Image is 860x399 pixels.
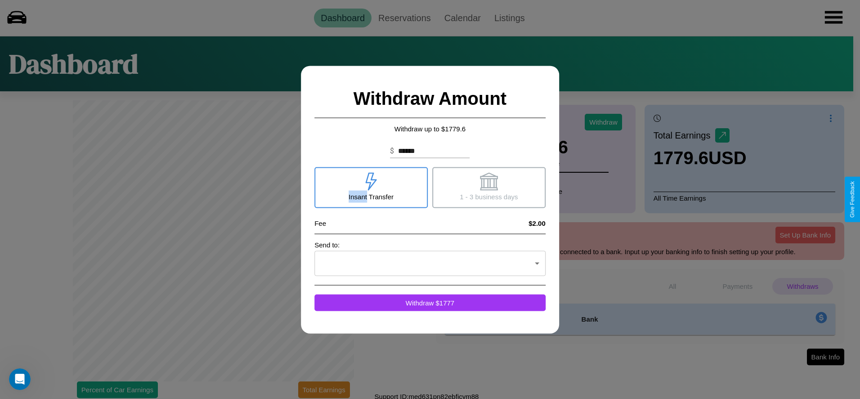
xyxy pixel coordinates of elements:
[460,190,518,202] p: 1 - 3 business days
[9,368,31,390] iframe: Intercom live chat
[314,79,546,118] h2: Withdraw Amount
[849,181,856,218] div: Give Feedback
[314,122,546,134] p: Withdraw up to $ 1779.6
[314,238,546,251] p: Send to:
[314,294,546,311] button: Withdraw $1777
[314,217,326,229] p: Fee
[390,145,394,156] p: $
[529,219,546,227] h4: $2.00
[349,190,394,202] p: Insant Transfer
